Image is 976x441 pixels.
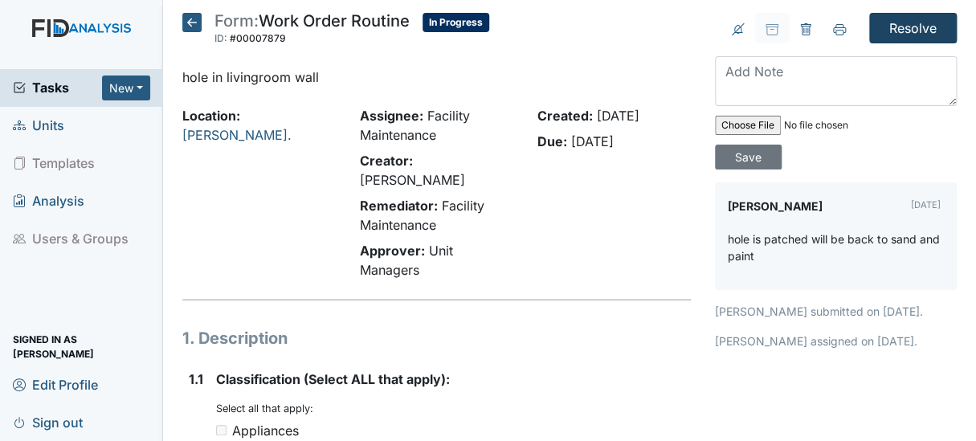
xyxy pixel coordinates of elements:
[216,402,313,414] small: Select all that apply:
[13,78,102,97] a: Tasks
[182,326,691,350] h1: 1. Description
[13,189,84,214] span: Analysis
[214,32,227,44] span: ID:
[216,371,450,387] span: Classification (Select ALL that apply):
[571,133,614,149] span: [DATE]
[537,133,567,149] strong: Due:
[728,231,945,264] p: hole is patched will be back to sand and paint
[232,421,299,440] div: Appliances
[360,172,465,188] span: [PERSON_NAME]
[537,108,593,124] strong: Created:
[102,76,150,100] button: New
[182,67,691,87] p: hole in livingroom wall
[182,108,240,124] strong: Location:
[715,303,958,320] p: [PERSON_NAME] submitted on [DATE].
[216,425,227,435] input: Appliances
[360,108,423,124] strong: Assignee:
[360,243,425,259] strong: Approver:
[182,127,292,143] a: [PERSON_NAME].
[13,372,98,397] span: Edit Profile
[230,32,286,44] span: #00007879
[715,145,782,169] input: Save
[728,195,823,218] label: [PERSON_NAME]
[360,198,438,214] strong: Remediator:
[423,13,489,32] span: In Progress
[360,153,413,169] strong: Creator:
[597,108,639,124] span: [DATE]
[13,410,83,435] span: Sign out
[13,113,64,138] span: Units
[715,333,958,349] p: [PERSON_NAME] assigned on [DATE].
[13,334,150,359] span: Signed in as [PERSON_NAME]
[869,13,957,43] input: Resolve
[214,13,410,48] div: Work Order Routine
[214,11,259,31] span: Form:
[189,370,203,389] label: 1.1
[911,199,941,210] small: [DATE]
